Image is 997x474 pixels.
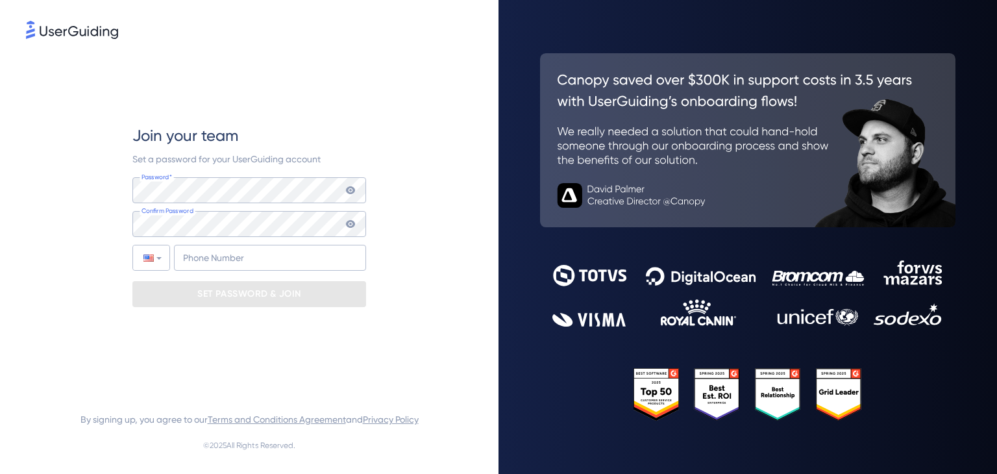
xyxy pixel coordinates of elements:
[208,414,346,425] a: Terms and Conditions Agreement
[363,414,419,425] a: Privacy Policy
[26,21,118,39] img: 8faab4ba6bc7696a72372aa768b0286c.svg
[132,125,238,146] span: Join your team
[552,260,943,327] img: 9302ce2ac39453076f5bc0f2f2ca889b.svg
[203,438,295,453] span: © 2025 All Rights Reserved.
[540,53,955,227] img: 26c0aa7c25a843aed4baddd2b5e0fa68.svg
[80,412,419,427] span: By signing up, you agree to our and
[197,284,301,305] p: SET PASSWORD & JOIN
[133,245,169,270] div: United States: + 1
[634,368,862,420] img: 25303e33045975176eb484905ab012ff.svg
[174,245,366,271] input: Phone Number
[132,154,321,164] span: Set a password for your UserGuiding account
